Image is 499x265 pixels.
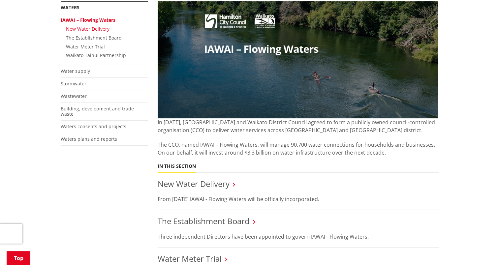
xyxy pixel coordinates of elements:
p: Three independent Directors have been appointed to govern IAWAI - Flowing Waters. [158,233,439,241]
a: The Establishment Board [158,216,250,226]
p: In [DATE], [GEOGRAPHIC_DATA] and Waikato District Council agreed to form a publicly owned council... [158,118,439,134]
a: Waters consents and projects [61,123,126,130]
p: The CCO, named IAWAI – Flowing Waters, will manage 90,700 water connections for households and bu... [158,141,439,157]
a: New Water Delivery [66,26,109,32]
h5: In this section [158,163,196,169]
a: Stormwater [61,80,86,87]
a: Waikato Tainui Partnership [66,52,126,58]
img: 27080 HCC Website Banner V10 [158,1,438,118]
a: Top [7,251,30,265]
a: The Establishment Board [66,35,122,41]
iframe: Messenger Launcher [469,237,492,261]
a: IAWAI – Flowing Waters [61,17,115,23]
p: From [DATE] IAWAI - Flowing Waters will be offically incorporated. [158,195,439,203]
a: New Water Delivery [158,178,230,189]
a: Wastewater [61,93,87,99]
a: Water supply [61,68,90,74]
a: Water Meter Trial [66,44,105,50]
a: Waters [61,4,79,11]
a: Building, development and trade waste [61,105,134,117]
a: Waters plans and reports [61,136,117,142]
a: Water Meter Trial [158,253,222,264]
